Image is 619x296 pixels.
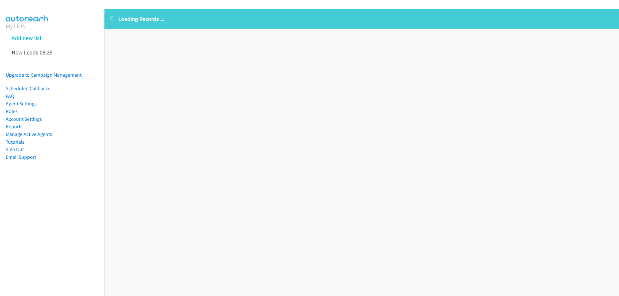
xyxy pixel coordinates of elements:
[6,100,37,107] a: Agent Settings
[6,108,18,114] a: Roles
[6,146,24,152] a: Sign Out
[6,72,82,78] a: Upgrade to Campaign Management
[110,14,613,23] p: Loading Records ...
[6,139,25,145] a: Tutorials
[12,34,42,42] a: Add new list
[6,116,42,122] a: Account Settings
[6,123,23,129] a: Reports
[6,131,52,137] a: Manage Active Agents
[6,23,25,30] a: My Lists
[6,93,14,99] a: FAQ
[6,85,50,91] a: Scheduled Callbacks
[12,49,53,56] a: New Leads 08.29
[6,154,36,160] a: Email Support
